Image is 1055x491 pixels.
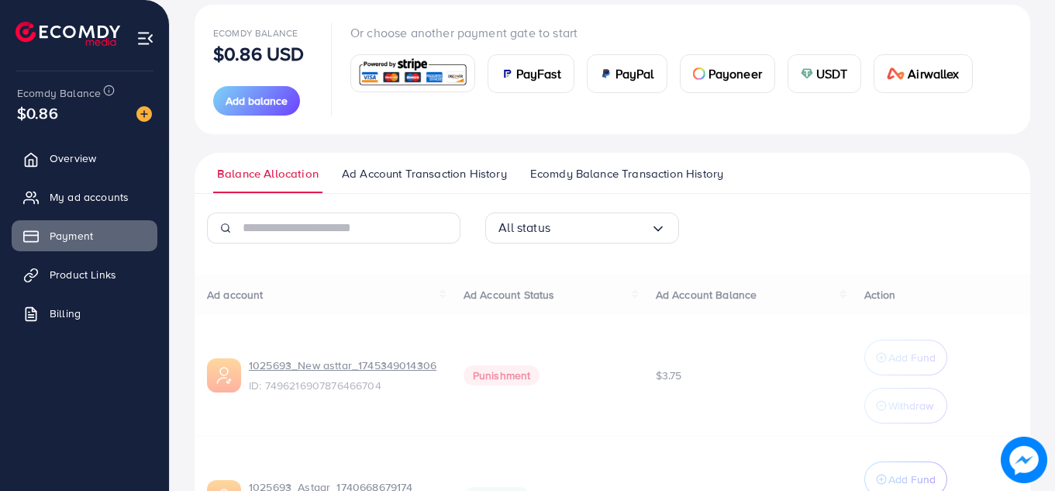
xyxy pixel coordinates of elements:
[485,213,679,244] div: Search for option
[587,54,667,93] a: cardPayPal
[709,64,762,83] span: Payoneer
[17,102,58,124] span: $0.86
[12,143,157,174] a: Overview
[50,189,129,205] span: My ad accounts
[801,67,813,80] img: card
[887,67,905,80] img: card
[50,306,81,321] span: Billing
[550,216,650,240] input: Search for option
[501,67,513,80] img: card
[498,216,550,240] span: All status
[50,267,116,282] span: Product Links
[213,44,304,63] p: $0.86 USD
[350,23,985,42] p: Or choose another payment gate to start
[12,220,157,251] a: Payment
[226,93,288,109] span: Add balance
[874,54,973,93] a: cardAirwallex
[908,64,959,83] span: Airwallex
[213,86,300,116] button: Add balance
[516,64,561,83] span: PayFast
[136,106,152,122] img: image
[213,26,298,40] span: Ecomdy Balance
[1002,437,1046,482] img: image
[530,165,723,182] span: Ecomdy Balance Transaction History
[788,54,861,93] a: cardUSDT
[350,54,475,92] a: card
[488,54,574,93] a: cardPayFast
[136,29,154,47] img: menu
[600,67,612,80] img: card
[50,228,93,244] span: Payment
[12,259,157,290] a: Product Links
[217,165,319,182] span: Balance Allocation
[356,57,470,90] img: card
[615,64,654,83] span: PayPal
[17,85,101,101] span: Ecomdy Balance
[680,54,775,93] a: cardPayoneer
[16,22,120,46] img: logo
[693,67,705,80] img: card
[816,64,848,83] span: USDT
[50,150,96,166] span: Overview
[12,298,157,329] a: Billing
[12,182,157,213] a: My ad accounts
[342,165,507,182] span: Ad Account Transaction History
